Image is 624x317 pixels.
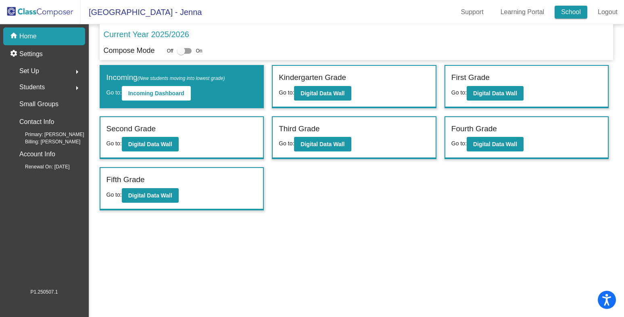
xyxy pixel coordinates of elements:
[128,141,172,147] b: Digital Data Wall
[19,149,55,160] p: Account Info
[467,86,524,101] button: Digital Data Wall
[12,131,84,138] span: Primary: [PERSON_NAME]
[167,47,173,55] span: Off
[19,116,54,128] p: Contact Info
[451,89,467,96] span: Go to:
[122,86,191,101] button: Incoming Dashboard
[294,137,351,151] button: Digital Data Wall
[19,82,45,93] span: Students
[196,47,202,55] span: On
[279,89,294,96] span: Go to:
[455,6,490,19] a: Support
[106,72,225,84] label: Incoming
[473,141,517,147] b: Digital Data Wall
[19,31,37,41] p: Home
[591,6,624,19] a: Logout
[279,123,319,135] label: Third Grade
[494,6,551,19] a: Learning Portal
[106,174,145,186] label: Fifth Grade
[106,191,122,198] span: Go to:
[106,140,122,147] span: Go to:
[81,6,202,19] span: [GEOGRAPHIC_DATA] - Jenna
[451,72,490,84] label: First Grade
[10,31,19,41] mat-icon: home
[104,28,189,40] p: Current Year 2025/2026
[19,99,58,110] p: Small Groups
[106,123,156,135] label: Second Grade
[19,49,43,59] p: Settings
[19,65,39,77] span: Set Up
[104,45,155,56] p: Compose Mode
[301,141,344,147] b: Digital Data Wall
[122,188,179,203] button: Digital Data Wall
[128,90,184,97] b: Incoming Dashboard
[473,90,517,97] b: Digital Data Wall
[138,76,225,81] span: (New students moving into lowest grade)
[555,6,587,19] a: School
[294,86,351,101] button: Digital Data Wall
[279,72,346,84] label: Kindergarten Grade
[72,83,82,93] mat-icon: arrow_right
[451,140,467,147] span: Go to:
[467,137,524,151] button: Digital Data Wall
[12,163,69,170] span: Renewal On: [DATE]
[128,192,172,199] b: Digital Data Wall
[10,49,19,59] mat-icon: settings
[122,137,179,151] button: Digital Data Wall
[301,90,344,97] b: Digital Data Wall
[12,138,80,145] span: Billing: [PERSON_NAME]
[451,123,497,135] label: Fourth Grade
[279,140,294,147] span: Go to:
[72,67,82,77] mat-icon: arrow_right
[106,89,122,96] span: Go to:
